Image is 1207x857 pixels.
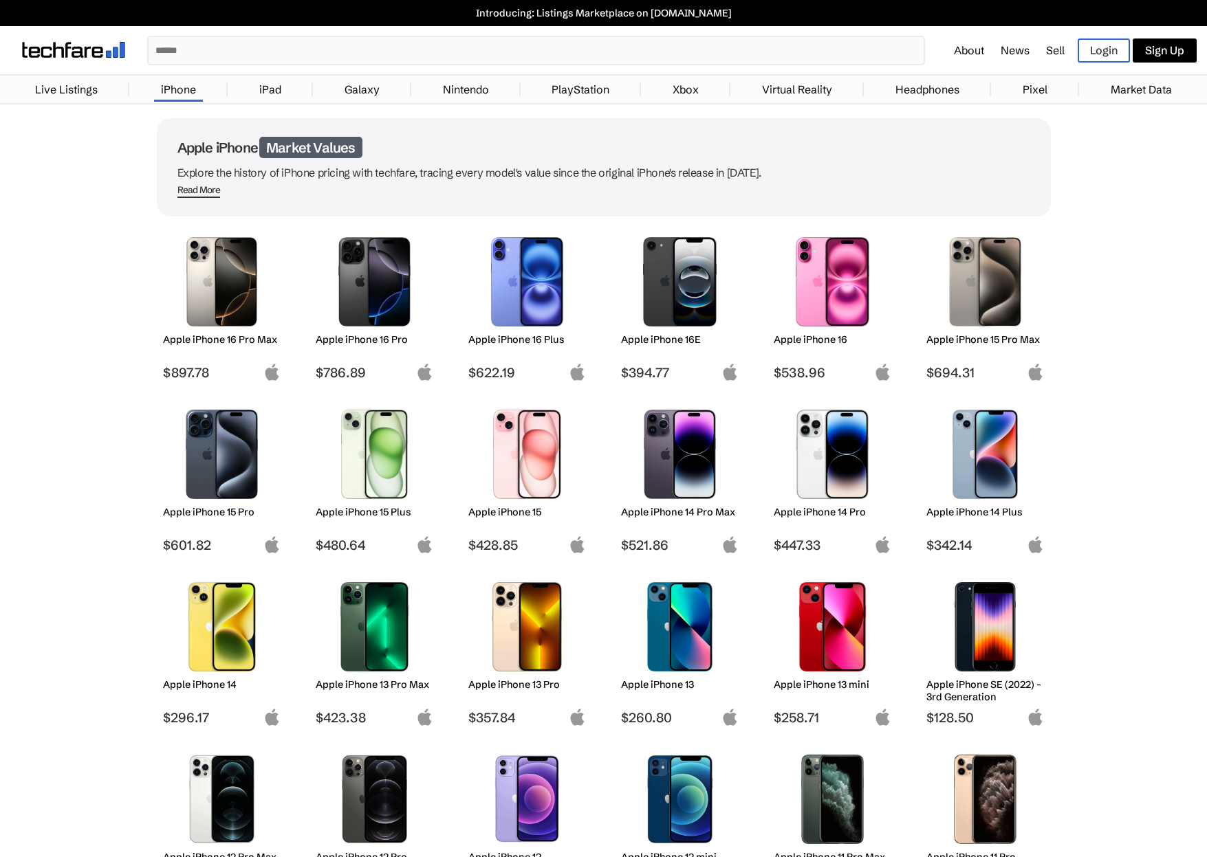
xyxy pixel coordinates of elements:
[163,537,281,553] span: $601.82
[468,506,586,518] h2: Apple iPhone 15
[326,410,423,499] img: iPhone 15 Plus
[309,230,440,381] a: iPhone 16 Pro Apple iPhone 16 Pro $786.89 apple-logo
[926,364,1044,381] span: $694.31
[621,678,739,691] h2: Apple iPhone 13
[1027,536,1044,553] img: apple-logo
[157,403,287,553] a: iPhone 15 Pro Apple iPhone 15 Pro $601.82 apple-logo
[920,403,1051,553] a: iPhone 14 Plus Apple iPhone 14 Plus $342.14 apple-logo
[615,403,746,553] a: iPhone 14 Pro Max Apple iPhone 14 Pro Max $521.86 apple-logo
[784,582,881,671] img: iPhone 13 mini
[157,230,287,381] a: iPhone 16 Pro Max Apple iPhone 16 Pro Max $897.78 apple-logo
[468,537,586,553] span: $428.85
[326,582,423,671] img: iPhone 13 Pro Max
[326,755,423,844] img: iPhone 12 Pro
[1001,43,1030,57] a: News
[631,237,728,326] img: iPhone 16E
[316,709,433,726] span: $423.38
[338,76,387,103] a: Galaxy
[937,237,1034,326] img: iPhone 15 Pro Max
[157,575,287,726] a: iPhone 14 Apple iPhone 14 $296.17 apple-logo
[316,537,433,553] span: $480.64
[621,364,739,381] span: $394.77
[1027,709,1044,726] img: apple-logo
[177,184,221,198] span: Read More
[177,139,1030,156] h1: Apple iPhone
[926,333,1044,346] h2: Apple iPhone 15 Pro Max
[173,755,270,844] img: iPhone 12 Pro Max
[479,582,576,671] img: iPhone 13 Pro
[926,709,1044,726] span: $128.50
[926,537,1044,553] span: $342.14
[768,230,898,381] a: iPhone 16 Apple iPhone 16 $538.96 apple-logo
[874,364,891,381] img: apple-logo
[479,755,576,844] img: iPhone 12
[926,678,1044,703] h2: Apple iPhone SE (2022) - 3rd Generation
[163,506,281,518] h2: Apple iPhone 15 Pro
[163,364,281,381] span: $897.78
[1016,76,1054,103] a: Pixel
[173,237,270,326] img: iPhone 16 Pro Max
[784,410,881,499] img: iPhone 14 Pro
[784,237,881,326] img: iPhone 16
[416,364,433,381] img: apple-logo
[416,536,433,553] img: apple-logo
[462,403,593,553] a: iPhone 15 Apple iPhone 15 $428.85 apple-logo
[937,582,1034,671] img: iPhone SE 3rd Gen
[468,678,586,691] h2: Apple iPhone 13 Pro
[768,403,898,553] a: iPhone 14 Pro Apple iPhone 14 Pro $447.33 apple-logo
[615,230,746,381] a: iPhone 16E Apple iPhone 16E $394.77 apple-logo
[774,364,891,381] span: $538.96
[462,575,593,726] a: iPhone 13 Pro Apple iPhone 13 Pro $357.84 apple-logo
[920,230,1051,381] a: iPhone 15 Pro Max Apple iPhone 15 Pro Max $694.31 apple-logo
[416,709,433,726] img: apple-logo
[309,575,440,726] a: iPhone 13 Pro Max Apple iPhone 13 Pro Max $423.38 apple-logo
[326,237,423,326] img: iPhone 16 Pro
[252,76,288,103] a: iPad
[479,237,576,326] img: iPhone 16 Plus
[874,709,891,726] img: apple-logo
[22,42,125,58] img: techfare logo
[615,575,746,726] a: iPhone 13 Apple iPhone 13 $260.80 apple-logo
[7,7,1200,19] p: Introducing: Listings Marketplace on [DOMAIN_NAME]
[569,364,586,381] img: apple-logo
[768,575,898,726] a: iPhone 13 mini Apple iPhone 13 mini $258.71 apple-logo
[1046,43,1065,57] a: Sell
[309,403,440,553] a: iPhone 15 Plus Apple iPhone 15 Plus $480.64 apple-logo
[1133,38,1197,63] a: Sign Up
[468,364,586,381] span: $622.19
[263,709,281,726] img: apple-logo
[621,506,739,518] h2: Apple iPhone 14 Pro Max
[177,163,1030,182] p: Explore the history of iPhone pricing with techfare, tracing every model's value since the origin...
[569,536,586,553] img: apple-logo
[631,755,728,844] img: iPhone 12 mini
[259,137,362,158] span: Market Values
[1027,364,1044,381] img: apple-logo
[545,76,616,103] a: PlayStation
[937,755,1034,844] img: iPhone 11 Pro
[889,76,966,103] a: Headphones
[926,506,1044,518] h2: Apple iPhone 14 Plus
[631,410,728,499] img: iPhone 14 Pro Max
[479,410,576,499] img: iPhone 15
[774,537,891,553] span: $447.33
[721,364,739,381] img: apple-logo
[173,410,270,499] img: iPhone 15 Pro
[163,709,281,726] span: $296.17
[316,333,433,346] h2: Apple iPhone 16 Pro
[263,364,281,381] img: apple-logo
[468,709,586,726] span: $357.84
[163,333,281,346] h2: Apple iPhone 16 Pro Max
[774,333,891,346] h2: Apple iPhone 16
[621,333,739,346] h2: Apple iPhone 16E
[173,582,270,671] img: iPhone 14
[28,76,105,103] a: Live Listings
[774,506,891,518] h2: Apple iPhone 14 Pro
[920,575,1051,726] a: iPhone SE 3rd Gen Apple iPhone SE (2022) - 3rd Generation $128.50 apple-logo
[177,184,221,196] div: Read More
[666,76,706,103] a: Xbox
[621,709,739,726] span: $260.80
[569,709,586,726] img: apple-logo
[784,755,881,844] img: iPhone 11 Pro Max
[468,333,586,346] h2: Apple iPhone 16 Plus
[721,709,739,726] img: apple-logo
